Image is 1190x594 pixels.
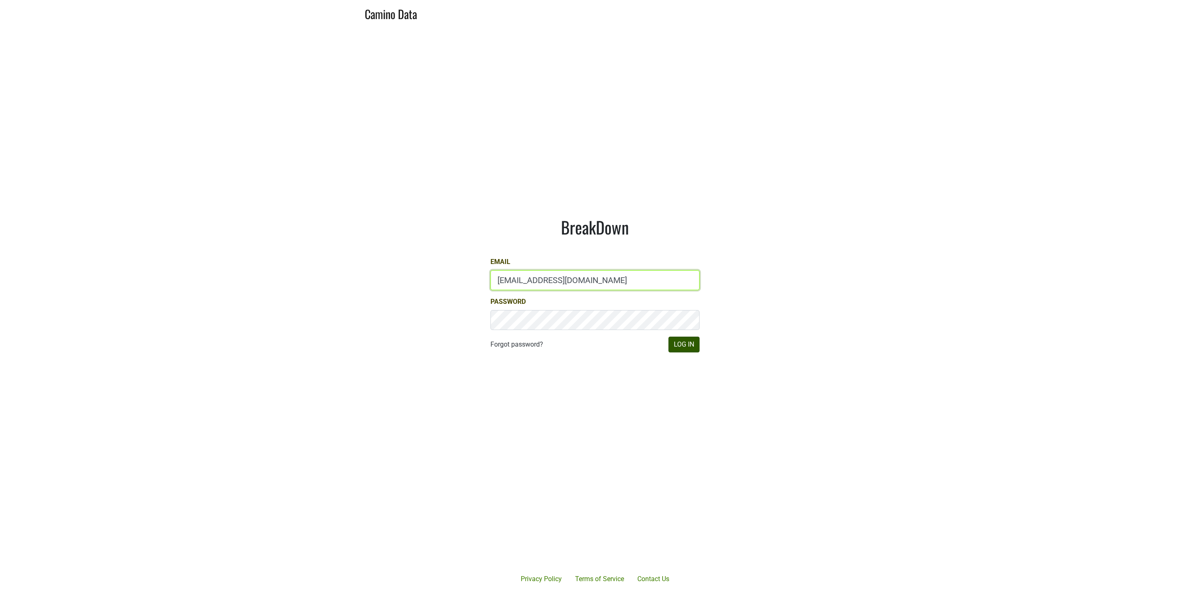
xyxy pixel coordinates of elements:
label: Password [490,297,526,307]
label: Email [490,257,510,267]
a: Camino Data [365,3,417,23]
a: Contact Us [631,571,676,587]
a: Privacy Policy [514,571,568,587]
a: Forgot password? [490,340,543,350]
a: Terms of Service [568,571,631,587]
button: Log In [668,337,700,352]
h1: BreakDown [490,217,700,237]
